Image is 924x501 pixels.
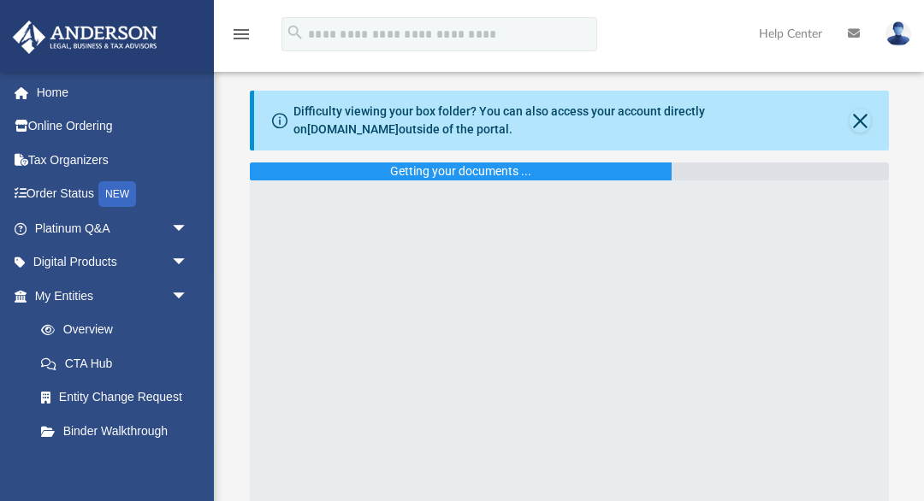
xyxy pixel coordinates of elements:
a: Binder Walkthrough [24,414,214,448]
div: Getting your documents ... [390,162,531,180]
i: menu [231,24,252,44]
span: arrow_drop_down [171,245,205,280]
a: My Entitiesarrow_drop_down [12,279,214,313]
a: Home [12,75,214,109]
a: Order StatusNEW [12,177,214,212]
a: Tax Organizers [12,143,214,177]
button: Close [850,109,871,133]
img: User Pic [885,21,911,46]
a: menu [231,32,252,44]
a: [DOMAIN_NAME] [307,122,399,136]
a: CTA Hub [24,346,214,380]
span: arrow_drop_down [171,211,205,246]
div: NEW [98,181,136,207]
img: Anderson Advisors Platinum Portal [8,21,163,54]
i: search [286,23,305,42]
span: arrow_drop_down [171,279,205,314]
a: Entity Change Request [24,380,214,415]
a: Platinum Q&Aarrow_drop_down [12,211,214,245]
a: Overview [24,313,214,347]
div: Difficulty viewing your box folder? You can also access your account directly on outside of the p... [293,103,850,139]
a: Online Ordering [12,109,214,144]
a: Digital Productsarrow_drop_down [12,245,214,280]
